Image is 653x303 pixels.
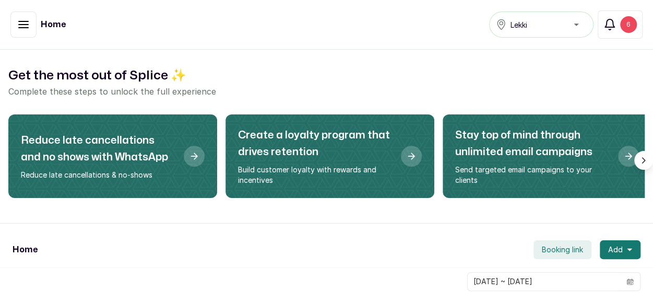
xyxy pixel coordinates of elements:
span: Booking link [542,244,583,255]
button: Lekki [489,11,593,38]
span: Add [608,244,623,255]
button: Booking link [533,240,591,259]
div: Create a loyalty program that drives retention [225,114,434,198]
button: Add [600,240,640,259]
p: Build customer loyalty with rewards and incentives [238,165,393,185]
input: Select date [468,273,620,290]
p: Reduce late cancellations & no-shows [21,170,175,180]
button: Scroll right [634,151,653,170]
h2: Get the most out of Splice ✨ [8,66,645,85]
p: Send targeted email campaigns to your clients [455,165,610,185]
div: Reduce late cancellations and no shows with WhatsApp [8,114,217,198]
svg: calendar [626,278,634,285]
div: Stay top of mind through unlimited email campaigns [443,114,651,198]
p: Complete these steps to unlock the full experience [8,85,645,98]
div: 6 [620,16,637,33]
h1: Home [41,18,66,31]
button: 6 [598,10,643,39]
h2: Create a loyalty program that drives retention [238,127,393,160]
span: Lekki [510,19,527,30]
h1: Home [13,243,38,256]
h2: Reduce late cancellations and no shows with WhatsApp [21,132,175,166]
h2: Stay top of mind through unlimited email campaigns [455,127,610,160]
